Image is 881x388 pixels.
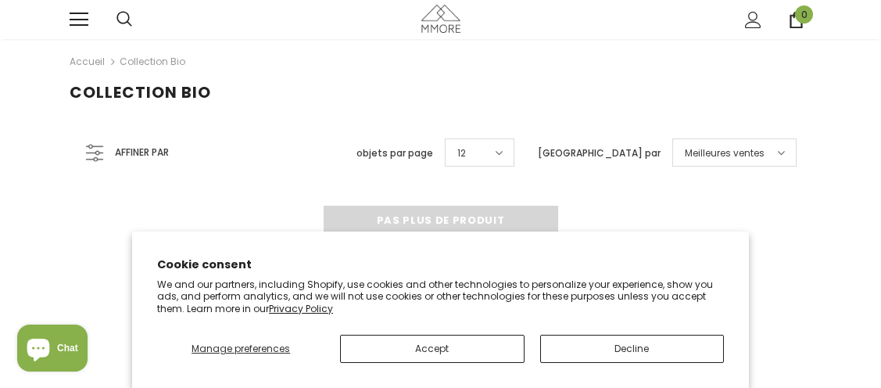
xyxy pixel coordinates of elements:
a: Collection Bio [120,55,185,68]
span: Affiner par [115,144,169,161]
label: [GEOGRAPHIC_DATA] par [538,145,661,161]
inbox-online-store-chat: Shopify online store chat [13,325,92,375]
button: Decline [540,335,724,363]
a: Privacy Policy [269,302,333,315]
a: 0 [788,12,804,28]
p: We and our partners, including Shopify, use cookies and other technologies to personalize your ex... [157,278,724,315]
label: objets par page [356,145,433,161]
span: 12 [457,145,466,161]
span: Collection Bio [70,81,211,103]
button: Accept [340,335,524,363]
img: Cas MMORE [421,5,460,32]
span: Meilleures ventes [685,145,765,161]
h2: Cookie consent [157,257,724,273]
a: Accueil [70,52,105,71]
button: Manage preferences [157,335,324,363]
span: 0 [795,5,813,23]
span: Manage preferences [192,342,290,355]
